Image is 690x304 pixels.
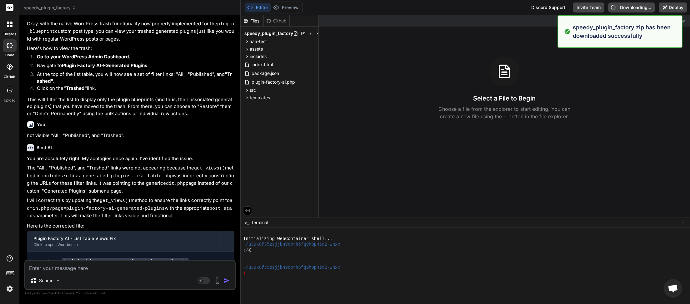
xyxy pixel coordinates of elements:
code: includes/class-generated-plugins-list-table.php [41,174,173,179]
div: Github [264,18,289,24]
strong: Go to your WordPress Admin Dashboard. [37,54,130,60]
code: edit.php [163,181,186,186]
span: >_ [244,219,249,226]
div: Open chat [664,279,682,298]
p: You are absolutely right! My apologies once again. I've identified the issue. [27,155,234,162]
span: includes [250,53,267,60]
button: Editor [245,3,271,12]
span: speedy_plugin_factory [244,30,293,37]
span: plugin-factory-ai.php [251,78,296,86]
h6: You [37,121,45,128]
span: ~/u3uk0f35zsjjbn9cprh6fq9h0p4tm2-wnxx [243,265,340,270]
img: Pick Models [55,278,61,283]
span: ❯ [243,270,246,276]
p: The "All", "Published", and "Trashed" links were not appearing because the method in was incorrec... [27,164,234,194]
label: code [5,52,14,58]
button: − [680,218,686,228]
p: Here's how to view the trash: [27,45,234,52]
div: Discord Support [527,2,569,12]
img: settings [4,283,15,294]
span: templates [250,95,270,101]
span: Terminal [251,219,268,226]
p: not visible "All", "Published", and "Trashed". [27,132,234,139]
button: Invite Team [573,2,604,12]
strong: Plugin Factory AI [62,62,101,68]
h6: Bind AI [37,145,52,151]
p: Choose a file from the explorer to start editing. You can create a new file using the + button in... [434,105,574,120]
p: This will filter the list to display only the plugin blueprints (and thus, their associated gener... [27,96,234,117]
div: Click to open Workbench [33,242,217,247]
img: icon [223,277,230,284]
label: Upload [4,98,16,103]
code: get_views() [194,166,225,171]
li: Click on the link. [32,85,234,94]
button: Plugin Factory AI - List Table Views FixClick to open Workbench [27,231,224,252]
span: ^C [246,248,252,253]
button: Preview [271,3,301,12]
p: Always double-check its answers. Your in Bind [24,290,236,296]
span: src [250,87,256,93]
div: Create [47,258,189,265]
button: Deploy [659,2,687,12]
span: − [682,219,685,226]
li: At the top of the list table, you will now see a set of filter links: "All", "Published", and . [32,71,234,85]
p: I will correct this by updating the method to ensure the links correctly point to with the approp... [27,197,234,220]
span: speedy_plugin_factory [24,5,76,11]
span: Initializing WebContainer shell... [243,236,332,242]
code: includes/class-generated-plugins-list-table.php [62,258,189,265]
span: index.html [251,61,273,68]
span: package.json [251,70,280,77]
strong: Generated Plugins [105,62,147,68]
span: privacy [84,291,95,295]
strong: "Trashed" [63,85,87,91]
span: ~/u3uk0f35zsjjbn9cprh6fq9h0p4tm2-wnxx [243,242,340,247]
label: GitHub [4,74,15,80]
p: Here is the corrected file: [27,223,234,230]
button: Downloading... [608,2,655,12]
div: Plugin Factory AI - List Table Views Fix [33,235,217,242]
img: alert [564,23,570,40]
div: Files [241,18,263,24]
span: aaa-test [250,38,267,45]
h3: Select a File to Begin [473,94,536,103]
code: admin.php?page=plugin-factory-ai-generated-plugins [27,198,232,211]
li: Navigate to -> . [32,62,234,71]
p: Source [39,277,53,284]
p: Okay, with the native WordPress trash functionality now properly implemented for the custom post ... [27,20,234,43]
span: ❯ [243,248,246,253]
code: get_views() [100,198,131,203]
span: assets [250,46,263,52]
label: threads [3,32,16,37]
p: speedy_plugin_factory.zip has been downloaded successfully [573,23,678,40]
img: attachment [214,277,221,284]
